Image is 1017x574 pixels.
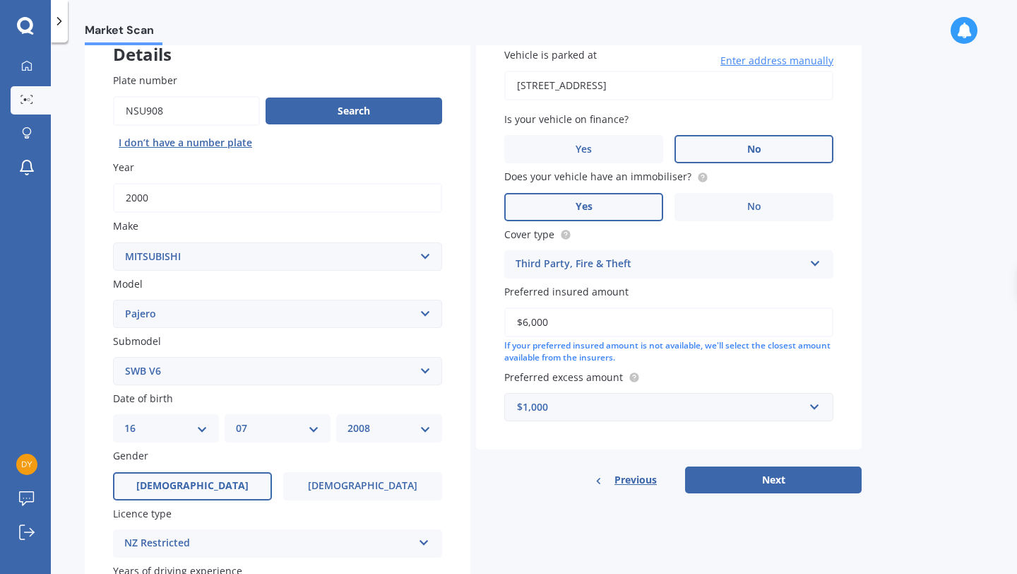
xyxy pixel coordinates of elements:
span: [DEMOGRAPHIC_DATA] [136,480,249,492]
span: Yes [576,143,592,156]
div: $1,000 [517,399,804,415]
input: YYYY [113,183,442,213]
span: [DEMOGRAPHIC_DATA] [308,480,417,492]
span: Year [113,160,134,174]
span: Preferred insured amount [504,285,629,298]
span: Gender [113,450,148,463]
span: No [747,201,761,213]
span: Licence type [113,507,172,520]
span: Yes [576,201,593,213]
span: Model [113,277,143,291]
button: Search [266,98,442,124]
span: Submodel [113,334,161,348]
button: I don’t have a number plate [113,131,258,154]
input: Enter amount [504,307,833,337]
span: No [747,143,761,156]
span: Cover type [504,228,554,241]
span: Market Scan [85,23,162,42]
img: 26352a0adffb0e6a895d0132bc4715fd [16,454,37,475]
button: Next [685,467,862,493]
input: Enter plate number [113,96,260,126]
span: Date of birth [113,392,173,405]
span: Previous [614,469,657,491]
div: Third Party, Fire & Theft [516,256,804,273]
span: Enter address manually [720,54,833,68]
span: Does your vehicle have an immobiliser? [504,170,691,184]
div: If your preferred insured amount is not available, we'll select the closest amount available from... [504,340,833,364]
span: Vehicle is parked at [504,48,597,61]
input: Enter address [504,71,833,100]
div: NZ Restricted [124,535,412,552]
span: Plate number [113,74,177,87]
span: Preferred excess amount [504,370,623,384]
span: Is your vehicle on finance? [504,112,629,126]
span: Make [113,220,138,233]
